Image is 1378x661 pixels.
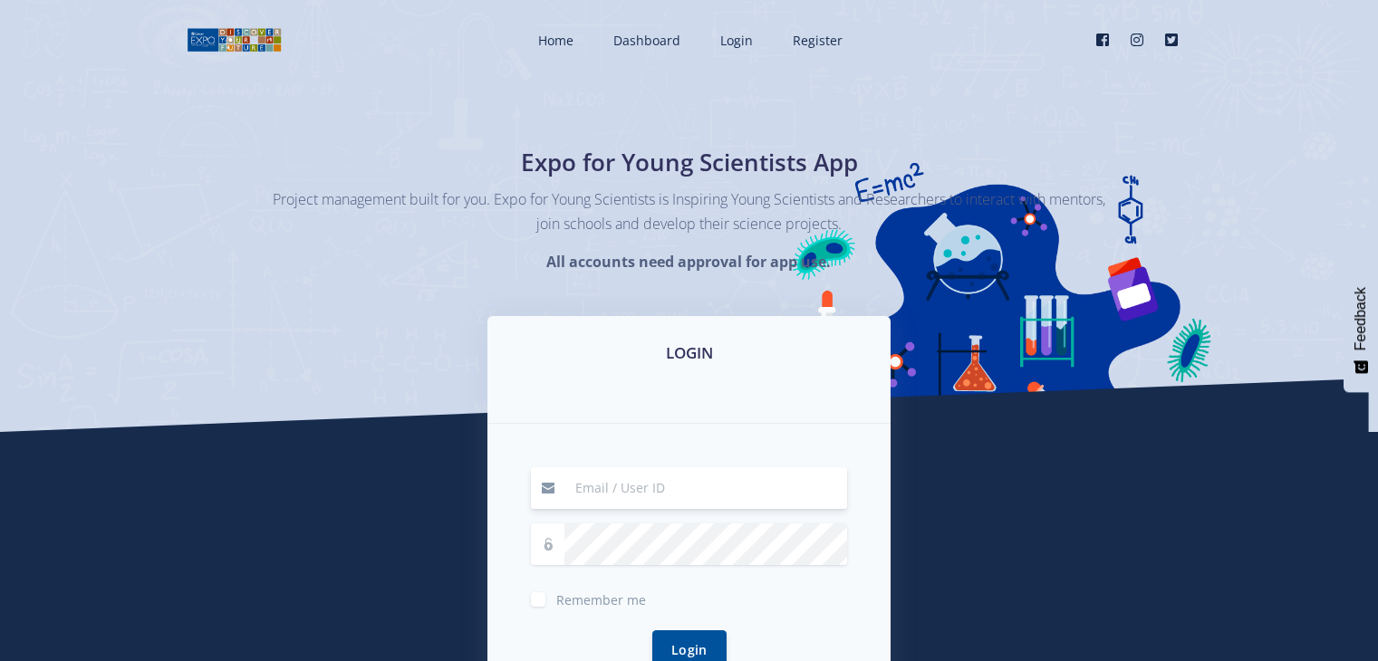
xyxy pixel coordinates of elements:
a: Dashboard [595,16,695,64]
h3: LOGIN [509,341,869,365]
span: Login [720,32,753,49]
span: Register [793,32,843,49]
p: Project management built for you. Expo for Young Scientists is Inspiring Young Scientists and Res... [273,187,1106,236]
a: Login [702,16,767,64]
span: Home [538,32,573,49]
span: Feedback [1353,287,1369,350]
a: Register [775,16,857,64]
span: Dashboard [613,32,680,49]
strong: All accounts need approval for app use. [546,252,831,272]
input: Email / User ID [564,467,847,509]
a: Home [520,16,588,64]
button: Feedback - Show survey [1344,269,1378,392]
span: Remember me [556,591,646,608]
h1: Expo for Young Scientists App [359,145,1020,180]
img: logo01.png [187,26,282,53]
